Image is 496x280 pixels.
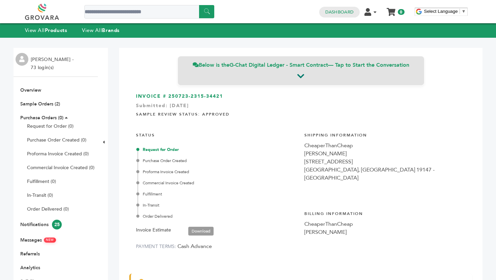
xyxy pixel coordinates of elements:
[20,265,40,271] a: Analytics
[20,237,56,243] a: MessagesNEW
[82,27,120,34] a: View AllBrands
[27,206,69,212] a: Order Delivered (0)
[304,228,466,236] div: [PERSON_NAME]
[229,61,328,69] strong: G-Chat Digital Ledger - Smart Contract
[31,56,75,72] li: [PERSON_NAME] - 73 login(s)
[398,9,404,15] span: 0
[387,6,395,13] a: My Cart
[16,53,28,66] img: profile.png
[304,166,466,182] div: [GEOGRAPHIC_DATA], [GEOGRAPHIC_DATA] 19147 - [GEOGRAPHIC_DATA]
[27,178,56,185] a: Fulfillment (0)
[27,137,86,143] a: Purchase Order Created (0)
[27,151,89,157] a: Proforma Invoice Created (0)
[136,243,176,250] label: PAYMENT TERMS:
[136,102,466,113] div: Submitted: [DATE]
[424,9,458,14] span: Select Language
[304,142,466,150] div: CheaperThanCheap
[136,93,466,100] h3: INVOICE # 250723-2315-34421
[27,123,74,129] a: Request for Order (0)
[138,158,298,164] div: Purchase Order Created
[304,220,466,228] div: CheaperThanCheap
[20,221,62,228] a: Notifications25
[177,243,212,250] span: Cash Advance
[193,61,409,69] span: Below is the — Tap to Start the Conversation
[45,27,67,34] strong: Products
[102,27,119,34] strong: Brands
[188,227,214,236] a: Download
[462,9,466,14] span: ▼
[304,127,466,142] h4: Shipping Information
[44,238,56,243] span: NEW
[84,5,214,19] input: Search a product or brand...
[136,127,298,142] h4: STATUS
[136,226,171,234] label: Invoice Estimate
[138,169,298,175] div: Proforma Invoice Created
[325,9,354,15] a: Dashboard
[138,191,298,197] div: Fulfillment
[304,206,466,220] h4: Billing Information
[20,101,60,107] a: Sample Orders (2)
[138,180,298,186] div: Commercial Invoice Created
[25,27,67,34] a: View AllProducts
[20,251,40,257] a: Referrals
[138,147,298,153] div: Request for Order
[27,164,94,171] a: Commercial Invoice Created (0)
[27,192,53,198] a: In-Transit (0)
[20,115,63,121] a: Purchase Orders (0)
[304,150,466,158] div: [PERSON_NAME]
[304,158,466,166] div: [STREET_ADDRESS]
[138,213,298,219] div: Order Delivered
[424,9,466,14] a: Select Language​
[20,87,41,93] a: Overview
[138,202,298,208] div: In-Transit
[52,220,62,229] span: 25
[136,106,466,121] h4: Sample Review Status: Approved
